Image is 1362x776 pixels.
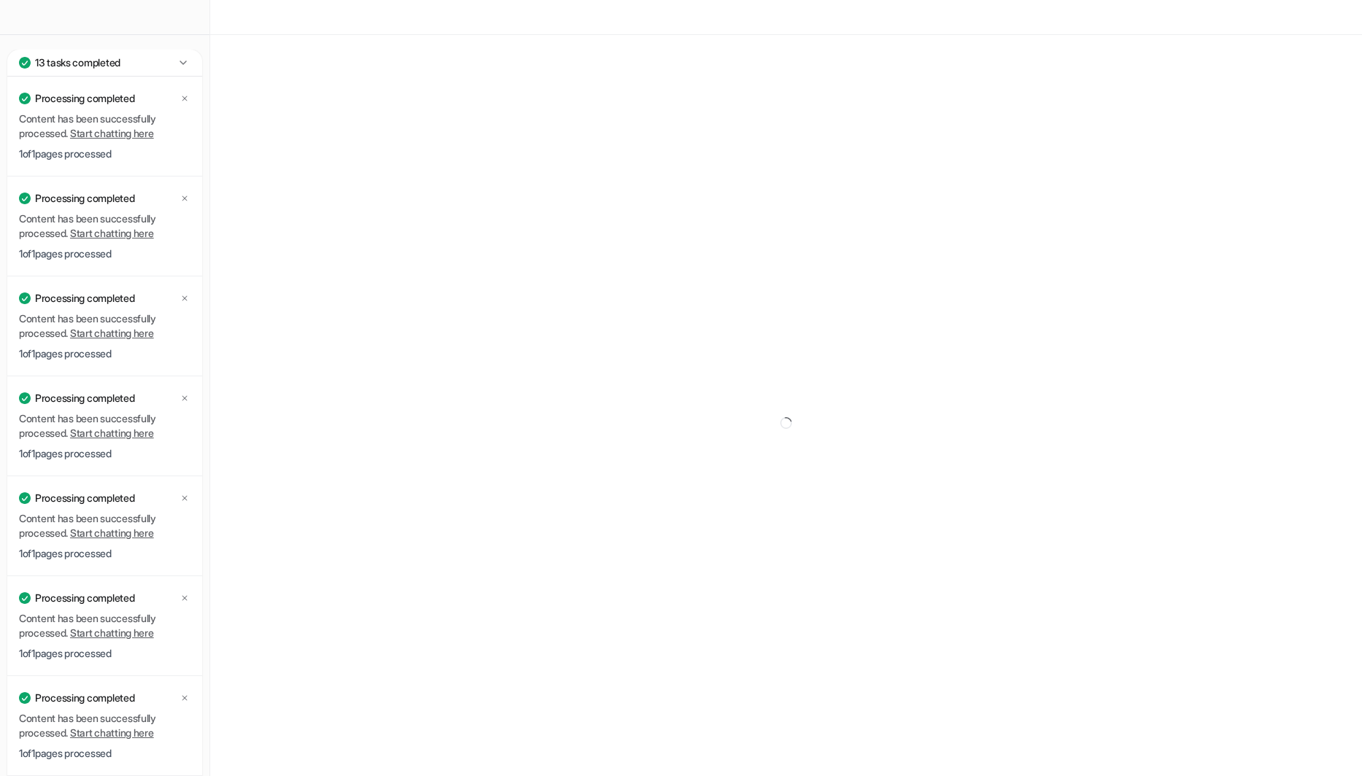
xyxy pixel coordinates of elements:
p: 1 of 1 pages processed [19,147,191,161]
p: Content has been successfully processed. [19,212,191,241]
p: 1 of 1 pages processed [19,346,191,361]
p: 1 of 1 pages processed [19,646,191,661]
p: 1 of 1 pages processed [19,446,191,461]
a: Start chatting here [70,227,154,239]
p: Processing completed [35,191,134,206]
p: Processing completed [35,391,134,406]
a: Start chatting here [70,527,154,539]
p: 1 of 1 pages processed [19,247,191,261]
p: Content has been successfully processed. [19,611,191,640]
p: Processing completed [35,91,134,106]
p: Processing completed [35,491,134,505]
a: Chat [6,44,204,64]
p: Processing completed [35,591,134,605]
p: Content has been successfully processed. [19,411,191,441]
a: Start chatting here [70,327,154,339]
p: Processing completed [35,691,134,705]
a: Start chatting here [70,726,154,739]
p: Content has been successfully processed. [19,112,191,141]
a: Start chatting here [70,427,154,439]
p: Content has been successfully processed. [19,711,191,740]
p: Processing completed [35,291,134,306]
p: Content has been successfully processed. [19,311,191,341]
a: Start chatting here [70,626,154,639]
p: 1 of 1 pages processed [19,746,191,761]
p: Content has been successfully processed. [19,511,191,540]
p: 1 of 1 pages processed [19,546,191,561]
a: Start chatting here [70,127,154,139]
p: 13 tasks completed [35,55,120,70]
